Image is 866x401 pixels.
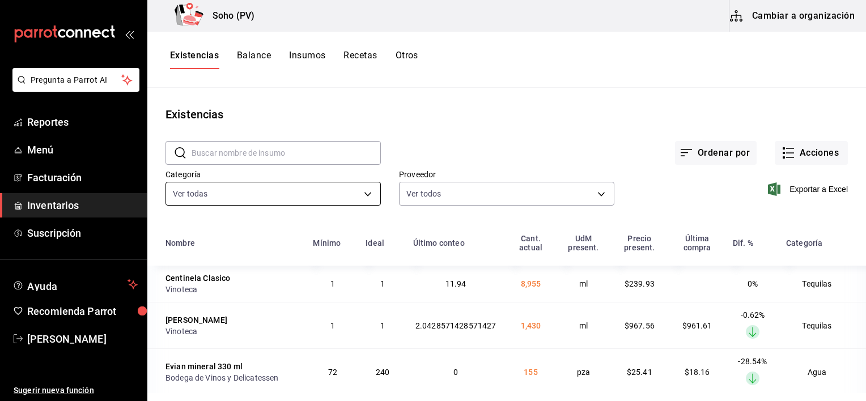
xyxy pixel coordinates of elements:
span: $239.93 [625,279,655,288]
h3: Soho (PV) [203,9,254,23]
span: 2.0428571428571427 [415,321,496,330]
span: -0.62% [741,310,765,319]
div: Centinela Clasico [165,272,231,284]
button: Exportar a Excel [770,182,848,196]
button: open_drawer_menu [125,29,134,39]
div: Mínimo [313,238,341,248]
span: $25.41 [627,368,652,377]
button: Ordenar por [675,141,757,165]
span: Suscripción [27,225,138,241]
div: navigation tabs [170,50,418,69]
span: $967.56 [625,321,655,330]
button: Balance [237,50,271,69]
div: Dif. % [733,238,753,248]
span: 1 [330,279,335,288]
span: Menú [27,142,138,157]
td: ml [557,266,611,302]
span: Recomienda Parrot [27,304,138,319]
input: Buscar nombre de insumo [192,142,381,164]
button: Pregunta a Parrot AI [12,68,139,92]
div: Evian mineral 330 ml [165,361,243,372]
div: Vinoteca [165,326,299,337]
span: 0 [453,368,458,377]
span: Inventarios [27,198,138,213]
span: [PERSON_NAME] [27,331,138,347]
div: Existencias [165,106,223,123]
div: [PERSON_NAME] [165,314,227,326]
label: Proveedor [399,170,614,178]
div: Ideal [366,238,384,248]
div: UdM present. [563,234,604,252]
button: Insumos [289,50,325,69]
span: Ver todos [406,188,441,199]
button: Otros [396,50,418,69]
div: Cant. actual [512,234,550,252]
div: Precio present. [617,234,661,252]
td: pza [557,348,611,395]
span: Sugerir nueva función [14,385,138,396]
span: Facturación [27,170,138,185]
button: Acciones [775,141,848,165]
span: 0% [748,279,758,288]
button: Existencias [170,50,219,69]
span: Reportes [27,114,138,130]
span: -28.54% [738,357,767,366]
div: Nombre [165,238,195,248]
div: Vinoteca [165,284,299,295]
div: Categoría [786,238,822,248]
span: 1 [380,321,385,330]
button: Recetas [343,50,377,69]
span: 1 [380,279,385,288]
span: 11.94 [445,279,466,288]
span: 1,430 [521,321,541,330]
span: 8,955 [521,279,541,288]
span: Ver todas [173,188,207,199]
span: Pregunta a Parrot AI [31,74,122,86]
span: 1 [330,321,335,330]
span: Ayuda [27,278,123,291]
div: Última compra [675,234,719,252]
td: Agua [779,348,866,395]
span: $18.16 [685,368,710,377]
span: $961.61 [682,321,712,330]
a: Pregunta a Parrot AI [8,82,139,94]
span: 72 [328,368,337,377]
td: ml [557,302,611,348]
span: 155 [524,368,537,377]
td: Tequilas [779,266,866,302]
div: Último conteo [413,238,465,248]
div: Bodega de Vinos y Delicatessen [165,372,279,383]
td: Tequilas [779,302,866,348]
label: Categoría [165,170,381,178]
span: 240 [376,368,389,377]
